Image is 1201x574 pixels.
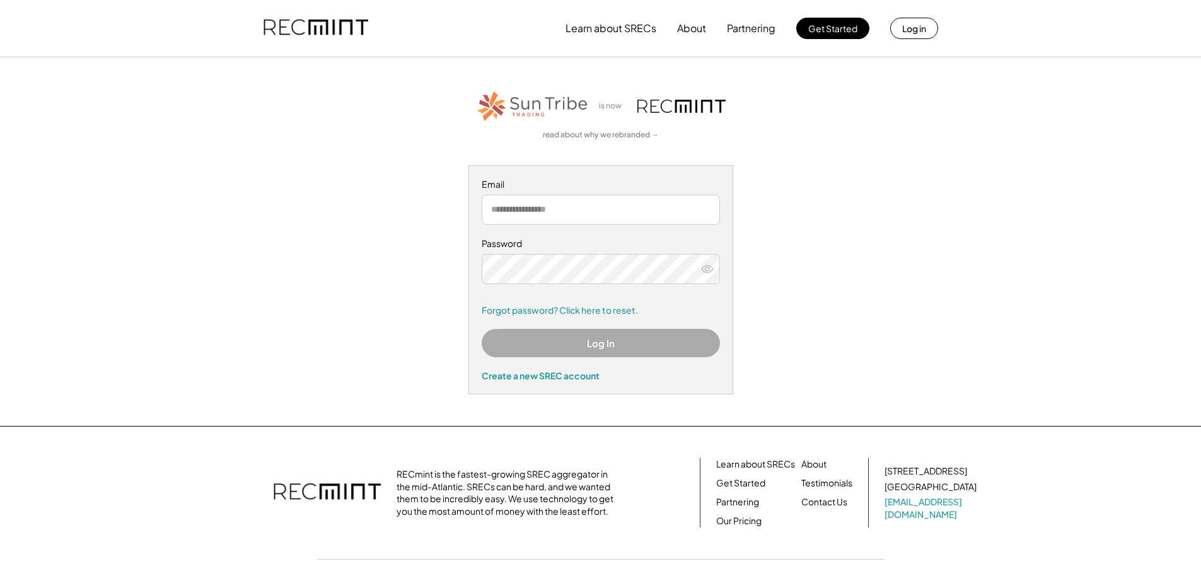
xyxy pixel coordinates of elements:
[543,130,659,141] a: read about why we rebranded →
[482,178,720,191] div: Email
[476,89,589,123] img: STT_Horizontal_Logo%2B-%2BColor.png
[482,329,720,357] button: Log In
[885,496,979,520] a: [EMAIL_ADDRESS][DOMAIN_NAME]
[596,101,631,112] div: is now
[716,458,795,471] a: Learn about SRECs
[397,468,620,517] div: RECmint is the fastest-growing SREC aggregator in the mid-Atlantic. SRECs can be hard, and we wan...
[885,481,977,493] div: [GEOGRAPHIC_DATA]
[716,515,762,527] a: Our Pricing
[727,16,775,41] button: Partnering
[796,18,869,39] button: Get Started
[482,370,720,381] div: Create a new SREC account
[801,477,852,490] a: Testimonials
[885,465,967,478] div: [STREET_ADDRESS]
[482,304,720,317] a: Forgot password? Click here to reset.
[677,16,706,41] button: About
[482,238,720,250] div: Password
[801,496,847,508] a: Contact Us
[890,18,938,39] button: Log in
[566,16,656,41] button: Learn about SRECs
[264,7,368,50] img: recmint-logotype%403x.png
[637,100,726,113] img: recmint-logotype%403x.png
[716,477,765,490] a: Get Started
[274,471,381,515] img: recmint-logotype%403x.png
[716,496,759,508] a: Partnering
[801,458,827,471] a: About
